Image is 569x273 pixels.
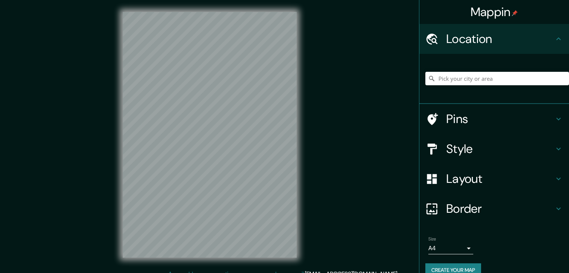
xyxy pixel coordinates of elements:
label: Size [428,236,436,242]
div: Location [419,24,569,54]
canvas: Map [123,12,297,258]
div: Layout [419,164,569,194]
h4: Location [446,31,554,46]
h4: Style [446,141,554,156]
h4: Mappin [471,4,518,19]
div: A4 [428,242,473,254]
h4: Border [446,201,554,216]
div: Border [419,194,569,224]
div: Pins [419,104,569,134]
h4: Pins [446,111,554,126]
input: Pick your city or area [425,72,569,85]
img: pin-icon.png [512,10,518,16]
div: Style [419,134,569,164]
h4: Layout [446,171,554,186]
